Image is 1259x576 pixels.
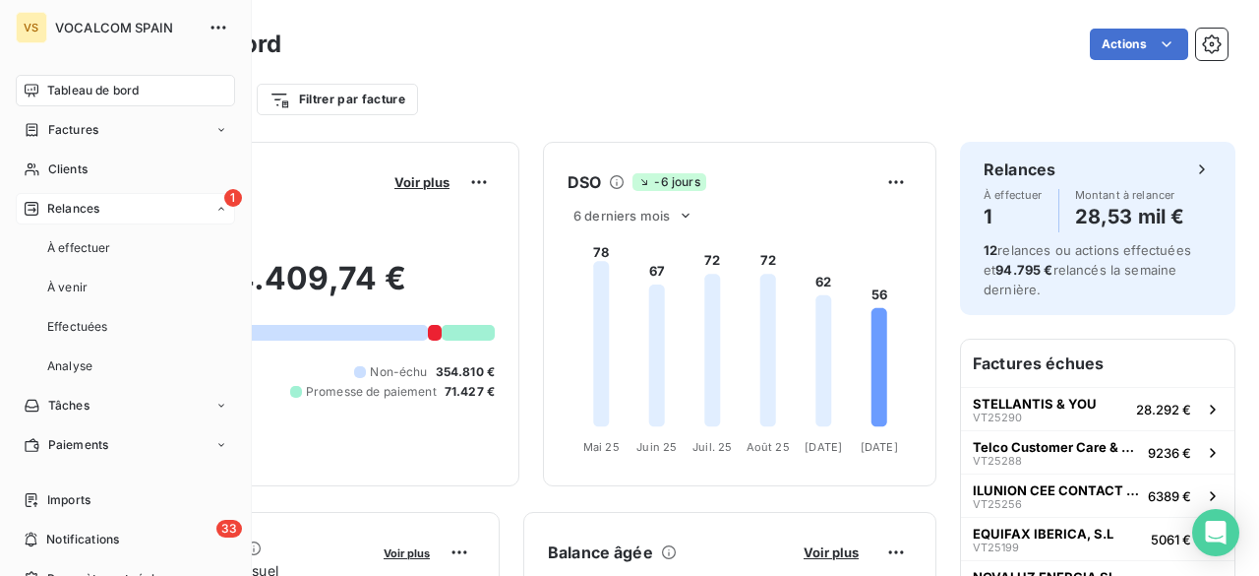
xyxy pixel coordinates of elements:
[973,439,1140,455] span: Telco Customer Care & Social Media
[47,239,111,257] span: À effectuer
[804,544,859,560] span: Voir plus
[973,482,1140,498] span: ILUNION CEE CONTACT CENTER, S.A.
[48,436,108,454] span: Paiements
[573,208,670,224] span: 6 derniers mois
[548,541,653,564] h6: Balance âgée
[216,520,242,538] span: 33
[389,173,455,191] button: Voir plus
[568,170,601,194] h6: DSO
[583,440,620,454] tspan: Mai 25
[995,262,1052,278] span: 94.795 €
[961,387,1234,430] button: STELLANTIS & YOUVT2529028.292 €
[984,201,1043,232] h4: 1
[370,363,427,381] span: Non-échu
[798,544,865,561] button: Voir plus
[961,340,1234,387] h6: Factures échues
[961,430,1234,474] button: Telco Customer Care & Social MediaVT252889236 €
[1148,445,1191,461] span: 9236 €
[984,189,1043,201] span: À effectuer
[48,121,98,139] span: Factures
[973,412,1022,423] span: VT25290
[961,517,1234,560] button: EQUIFAX IBERICA, S.LVT251995061 €
[48,397,90,415] span: Tâches
[1148,488,1191,504] span: 6389 €
[111,259,495,318] h2: 514.409,74 €
[961,474,1234,517] button: ILUNION CEE CONTACT CENTER, S.A.VT252566389 €
[436,363,495,381] span: 354.810 €
[692,440,732,454] tspan: Juil. 25
[805,440,842,454] tspan: [DATE]
[1136,402,1191,417] span: 28.292 €
[47,491,90,509] span: Imports
[47,357,92,375] span: Analyse
[636,440,677,454] tspan: Juin 25
[984,242,1191,297] span: relances ou actions effectuées et relancés la semaine dernière.
[47,82,139,99] span: Tableau de bord
[861,440,898,454] tspan: [DATE]
[46,531,119,548] span: Notifications
[445,383,495,401] span: 71.427 €
[984,158,1055,181] h6: Relances
[973,455,1022,467] span: VT25288
[747,440,790,454] tspan: Août 25
[55,20,197,35] span: VOCALCOM SPAIN
[378,544,436,561] button: Voir plus
[632,173,705,191] span: -6 jours
[984,242,997,258] span: 12
[257,84,418,115] button: Filtrer par facture
[306,383,437,401] span: Promesse de paiement
[47,318,108,336] span: Effectuées
[1075,189,1185,201] span: Montant à relancer
[973,498,1022,510] span: VT25256
[48,160,88,178] span: Clients
[1192,509,1239,556] div: Open Intercom Messenger
[973,396,1097,412] span: STELLANTIS & YOU
[973,542,1019,553] span: VT25199
[1075,201,1185,232] h4: 28,53 mil €
[16,12,47,43] div: VS
[1151,532,1191,547] span: 5061 €
[384,546,430,560] span: Voir plus
[47,200,99,218] span: Relances
[973,526,1113,542] span: EQUIFAX IBERICA, S.L
[1090,29,1188,60] button: Actions
[224,189,242,207] span: 1
[47,279,88,296] span: À venir
[394,174,450,190] span: Voir plus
